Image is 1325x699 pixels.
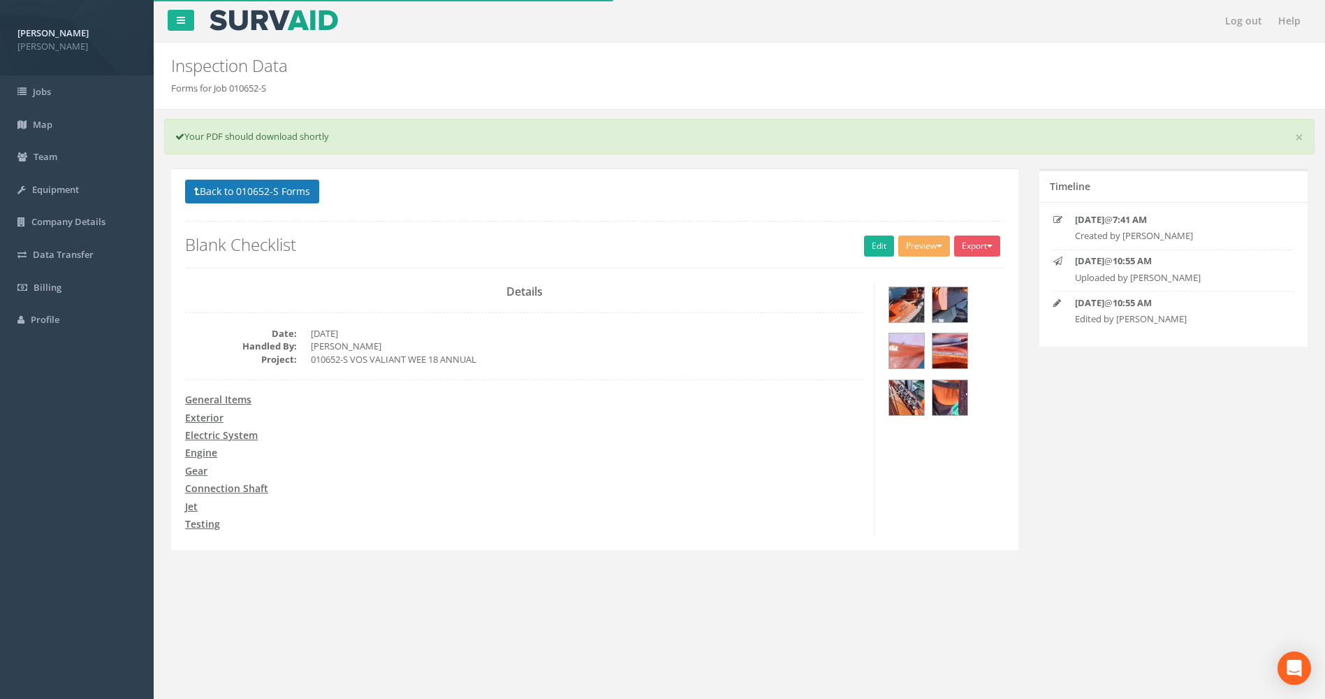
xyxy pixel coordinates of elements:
[31,313,59,326] span: Profile
[932,380,967,415] img: d7786ab7-9f72-0705-9f3f-db5c4b9590bc_ce3bd101-69d6-4c1b-6d44-78b0ffb8d61a_thumb.jpg
[1075,213,1272,226] p: @
[185,286,863,298] h3: Details
[185,466,863,476] h4: Gear
[1075,312,1272,326] p: Edited by [PERSON_NAME]
[31,215,105,228] span: Company Details
[185,236,1004,254] h2: Blank Checklist
[889,333,924,368] img: d7786ab7-9f72-0705-9f3f-db5c4b9590bc_57b9f79a-b061-d1b2-d0db-527ce01b57a2_thumb.jpg
[33,118,52,131] span: Map
[17,23,136,52] a: [PERSON_NAME] [PERSON_NAME]
[33,248,94,261] span: Data Transfer
[1113,254,1152,267] strong: 10:55 AM
[898,236,950,257] button: Preview
[954,236,1000,257] button: Export
[932,333,967,368] img: d7786ab7-9f72-0705-9f3f-db5c4b9590bc_60ecbced-2329-bf9d-0ed0-69e04478bd5b_thumb.jpg
[932,287,967,322] img: d7786ab7-9f72-0705-9f3f-db5c4b9590bc_855ad6e1-0676-0da7-f823-c56d203b4c96_thumb.jpg
[171,82,266,95] li: Forms for Job 010652-S
[185,483,863,493] h4: Connection Shaft
[1075,254,1272,268] p: @
[1075,213,1104,226] strong: [DATE]
[185,501,863,512] h4: Jet
[34,150,57,163] span: Team
[889,380,924,415] img: d7786ab7-9f72-0705-9f3f-db5c4b9590bc_44dfb893-e2f1-4cf1-f68a-f503c31c986f_thumb.jpg
[185,353,297,366] dt: Project:
[1050,181,1090,192] h5: Timeline
[185,447,863,458] h4: Engine
[33,85,51,98] span: Jobs
[1113,296,1152,309] strong: 10:55 AM
[185,180,319,203] button: Back to 010652-S Forms
[1113,213,1147,226] strong: 7:41 AM
[311,340,863,353] dd: [PERSON_NAME]
[185,519,863,529] h4: Testing
[1278,651,1311,685] div: Open Intercom Messenger
[164,119,1315,154] div: Your PDF should download shortly
[32,183,79,196] span: Equipment
[1295,130,1303,145] a: ×
[185,327,297,340] dt: Date:
[17,27,89,39] strong: [PERSON_NAME]
[34,281,61,294] span: Billing
[1075,271,1272,284] p: Uploaded by [PERSON_NAME]
[1075,229,1272,243] p: Created by [PERSON_NAME]
[171,57,1115,75] h2: Inspection Data
[185,430,863,440] h4: Electric System
[17,40,136,53] span: [PERSON_NAME]
[1075,296,1104,309] strong: [DATE]
[1075,296,1272,310] p: @
[185,394,863,405] h4: General Items
[185,412,863,423] h4: Exterior
[185,340,297,353] dt: Handled By:
[311,353,863,366] dd: 010652-S VOS VALIANT WEE 18 ANNUAL
[889,287,924,322] img: d7786ab7-9f72-0705-9f3f-db5c4b9590bc_b94c7624-ff8d-89c1-c7f8-007b32b8fbc4_thumb.jpg
[311,327,863,340] dd: [DATE]
[1075,254,1104,267] strong: [DATE]
[864,236,894,257] a: Edit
